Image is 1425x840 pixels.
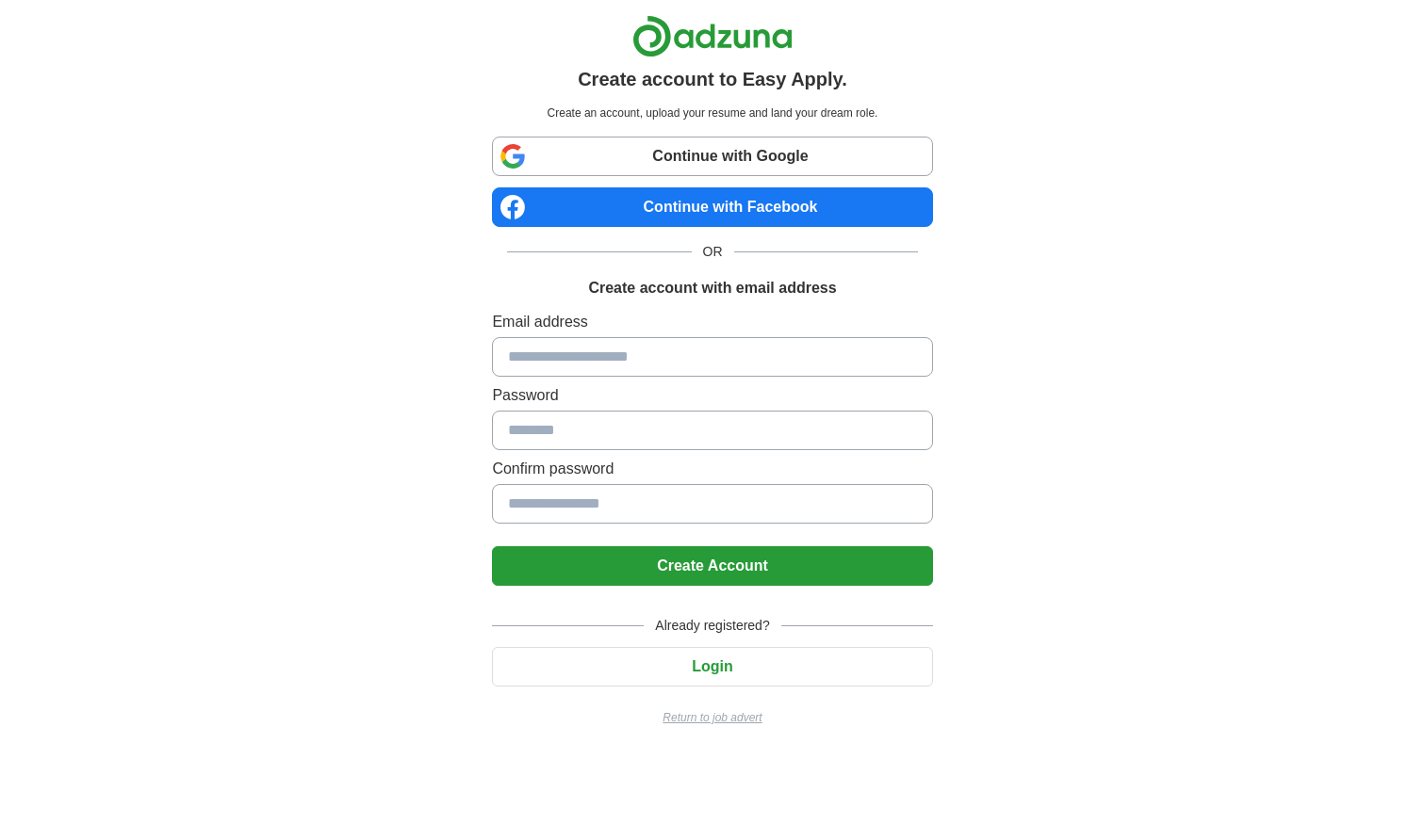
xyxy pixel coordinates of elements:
[492,647,932,687] button: Login
[492,546,932,586] button: Create Account
[492,458,932,480] label: Confirm password
[492,384,932,407] label: Password
[588,277,836,299] h1: Create account with email address
[496,105,928,121] p: Create an account, upload your resume and land your dream role.
[492,187,932,227] a: Continue with Facebook
[492,658,932,674] a: Login
[644,616,780,636] span: Already registered?
[692,242,734,262] span: OR
[492,311,932,333] label: Email address
[578,65,847,93] h1: Create account to Easy Apply.
[492,709,932,726] a: Return to job advert
[492,137,932,176] a: Continue with Google
[632,15,793,57] img: Adzuna logo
